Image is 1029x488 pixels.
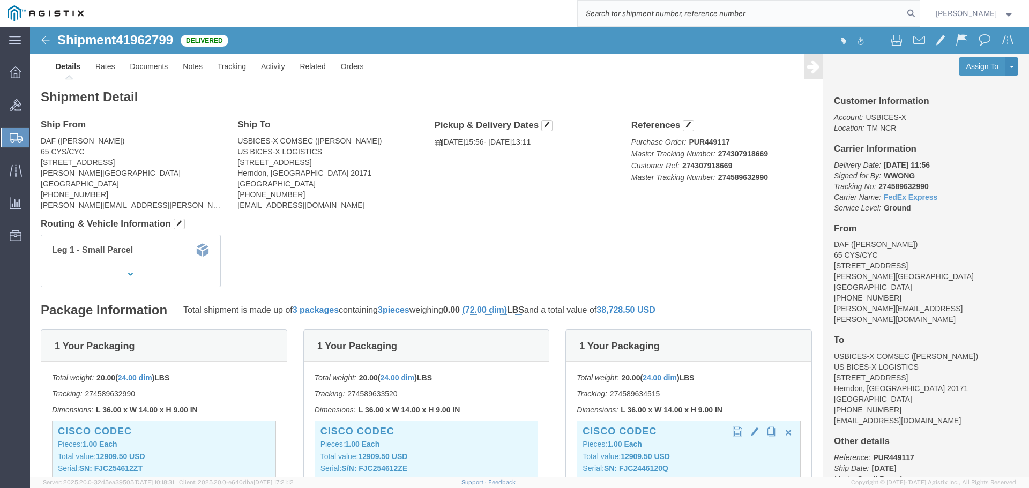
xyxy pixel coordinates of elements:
a: Support [461,479,488,485]
input: Search for shipment number, reference number [578,1,904,26]
iframe: FS Legacy Container [30,27,1029,477]
span: Client: 2025.20.0-e640dba [179,479,294,485]
span: Server: 2025.20.0-32d5ea39505 [43,479,174,485]
button: [PERSON_NAME] [935,7,1015,20]
span: Copyright © [DATE]-[DATE] Agistix Inc., All Rights Reserved [851,478,1016,487]
img: logo [8,5,84,21]
a: Feedback [488,479,516,485]
span: Trent Grant [936,7,997,19]
span: [DATE] 17:21:12 [253,479,294,485]
span: [DATE] 10:18:31 [134,479,174,485]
